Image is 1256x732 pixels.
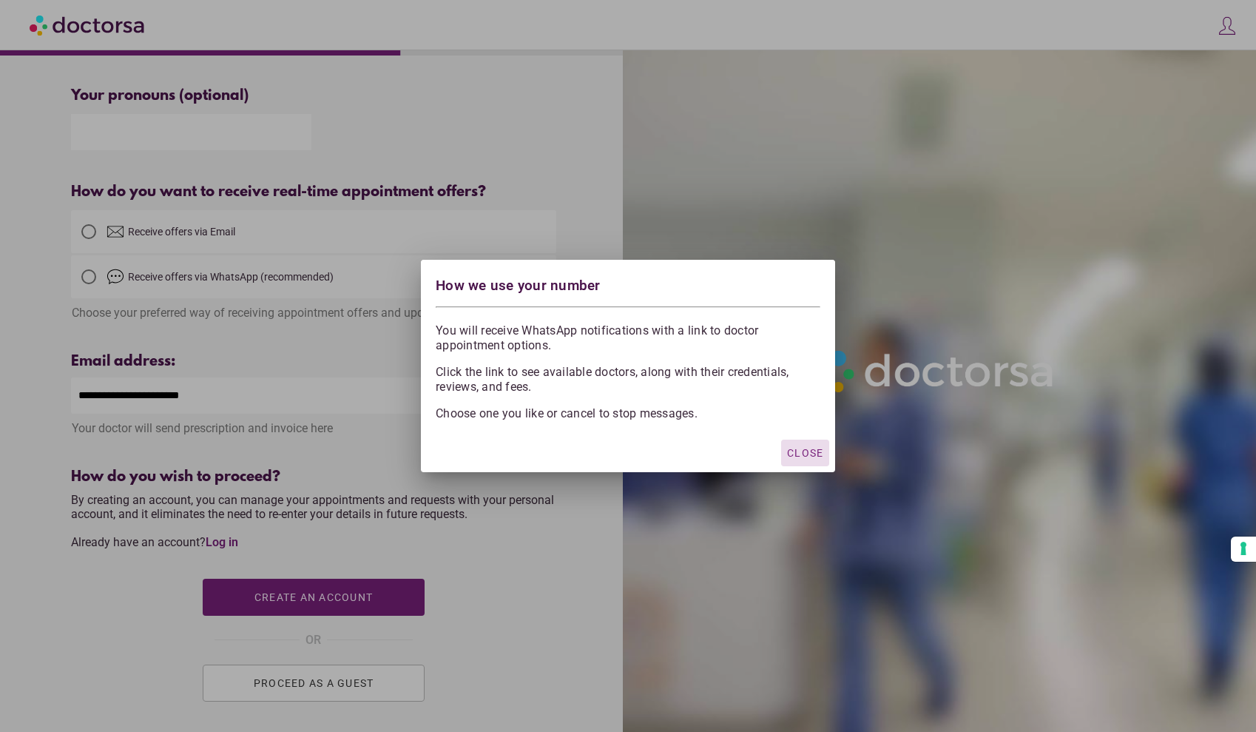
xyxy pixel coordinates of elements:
[781,440,829,466] button: Close
[436,320,820,353] p: You will receive WhatsApp notifications with a link to doctor appointment options.
[787,447,823,459] span: Close
[1231,537,1256,562] button: Your consent preferences for tracking technologies
[436,275,820,300] div: How we use your number
[436,365,820,394] p: Click the link to see available doctors, along with their credentials, reviews, and fees.
[436,406,820,421] p: Choose one you like or cancel to stop messages.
